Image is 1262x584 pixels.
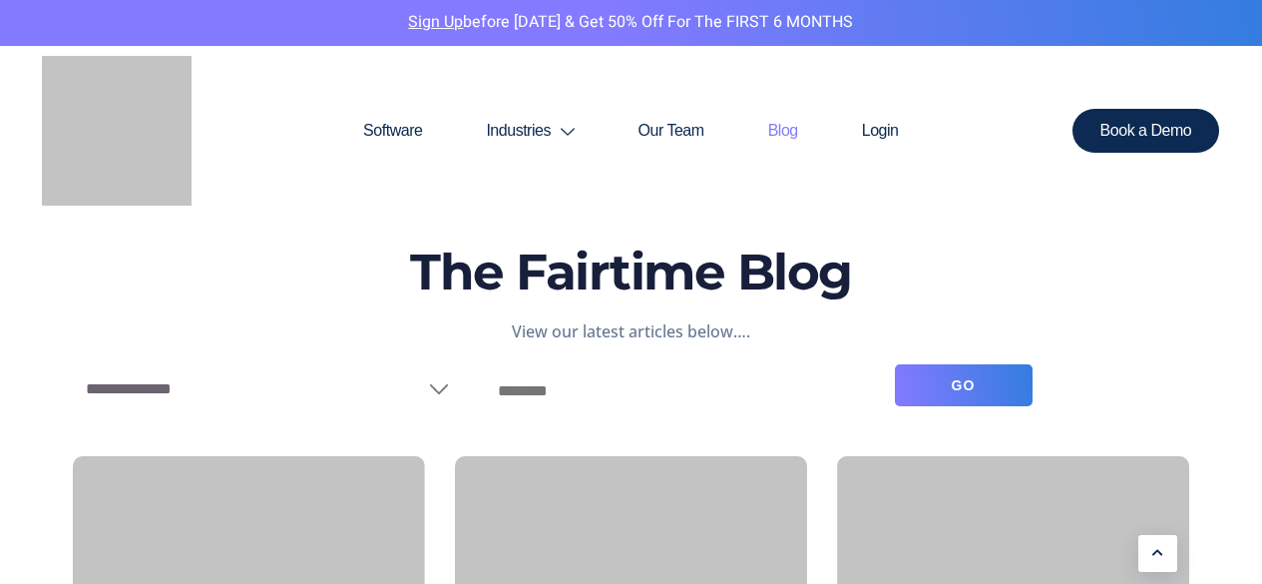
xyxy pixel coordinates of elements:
[73,245,1190,299] h1: The Fairtime Blog
[830,83,931,179] a: Login
[607,83,736,179] a: Our Team
[15,10,1247,36] p: before [DATE] & Get 50% Off for the FIRST 6 MONTHS
[73,319,1190,345] div: View our latest articles below….
[454,83,606,179] a: Industries
[736,83,830,179] a: Blog
[408,10,463,34] a: Sign Up
[867,73,1257,569] iframe: SalesIQ Chatwindow
[331,83,454,179] a: Software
